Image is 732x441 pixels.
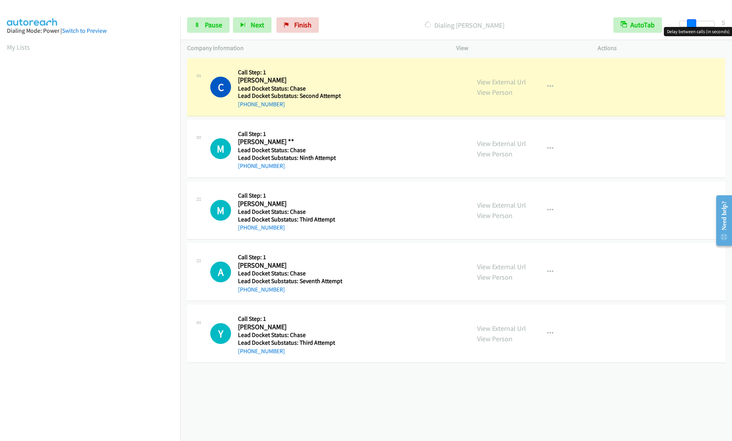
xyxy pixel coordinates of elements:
[210,200,231,221] div: The call is yet to be attempted
[238,253,342,261] h5: Call Step: 1
[62,27,107,34] a: Switch to Preview
[187,44,442,53] p: Company Information
[329,20,600,30] p: Dialing [PERSON_NAME]
[205,20,222,29] span: Pause
[238,224,285,231] a: [PHONE_NUMBER]
[210,138,231,159] h1: M
[251,20,264,29] span: Next
[238,339,340,347] h5: Lead Docket Substatus: Third Attempt
[210,262,231,282] h1: A
[477,262,526,271] a: View External Url
[477,139,526,148] a: View External Url
[477,211,513,220] a: View Person
[238,101,285,108] a: [PHONE_NUMBER]
[210,323,231,344] div: The call is yet to be attempted
[238,92,341,100] h5: Lead Docket Substatus: Second Attempt
[456,44,584,53] p: View
[238,85,341,92] h5: Lead Docket Status: Chase
[238,162,285,169] a: [PHONE_NUMBER]
[210,200,231,221] h1: M
[238,76,340,85] h2: [PERSON_NAME]
[477,149,513,158] a: View Person
[477,201,526,210] a: View External Url
[238,347,285,355] a: [PHONE_NUMBER]
[477,334,513,343] a: View Person
[238,192,340,200] h5: Call Step: 1
[238,315,340,323] h5: Call Step: 1
[7,59,180,425] iframe: Dialpad
[238,200,340,208] h2: [PERSON_NAME]
[238,137,340,146] h2: [PERSON_NAME] **
[238,146,340,154] h5: Lead Docket Status: Chase
[210,323,231,344] h1: Y
[210,262,231,282] div: The call is yet to be attempted
[722,17,725,28] div: 5
[238,286,285,293] a: [PHONE_NUMBER]
[238,208,340,216] h5: Lead Docket Status: Chase
[210,138,231,159] div: The call is yet to be attempted
[7,26,173,35] div: Dialing Mode: Power |
[7,43,30,52] a: My Lists
[477,273,513,282] a: View Person
[233,17,271,33] button: Next
[238,154,340,162] h5: Lead Docket Substatus: Ninth Attempt
[477,77,526,86] a: View External Url
[210,77,231,97] h1: C
[238,331,340,339] h5: Lead Docket Status: Chase
[238,69,341,76] h5: Call Step: 1
[477,88,513,97] a: View Person
[613,17,662,33] button: AutoTab
[294,20,312,29] span: Finish
[238,130,340,138] h5: Call Step: 1
[598,44,725,53] p: Actions
[238,261,340,270] h2: [PERSON_NAME]
[187,17,229,33] a: Pause
[238,277,342,285] h5: Lead Docket Substatus: Seventh Attempt
[238,216,340,223] h5: Lead Docket Substatus: Third Attempt
[276,17,319,33] a: Finish
[710,190,732,251] iframe: Resource Center
[477,324,526,333] a: View External Url
[238,270,342,277] h5: Lead Docket Status: Chase
[238,323,340,332] h2: [PERSON_NAME]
